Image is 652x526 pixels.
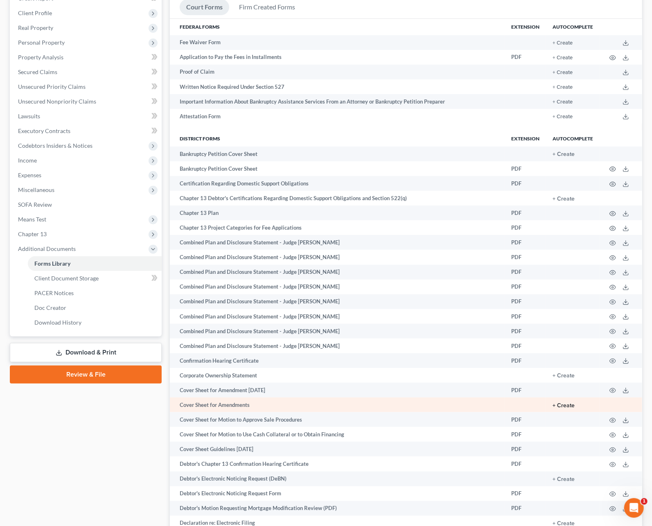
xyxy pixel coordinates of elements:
td: PDF [505,383,546,397]
span: Codebtors Insiders & Notices [18,142,92,149]
td: PDF [505,161,546,176]
th: Federal Forms [170,19,505,35]
a: Property Analysis [11,50,162,65]
td: Bankruptcy Petition Cover Sheet [170,147,505,161]
td: Cover Sheet for Motion to Use Cash Collateral or to Obtain Financing [170,427,505,442]
td: Cover Sheet Guidelines [DATE] [170,442,505,456]
td: Bankruptcy Petition Cover Sheet [170,161,505,176]
iframe: Intercom live chat [624,498,644,518]
td: Debtor's Electronic Noticing Request (DeBN) [170,472,505,486]
span: Forms Library [34,260,70,267]
td: PDF [505,501,546,516]
span: Property Analysis [18,54,63,61]
td: PDF [505,294,546,309]
td: Debtor's Motion Requesting Mortgage Modification Review (PDF) [170,501,505,516]
td: PDF [505,353,546,368]
button: + Create [553,70,573,75]
span: Secured Claims [18,68,57,75]
td: Cover Sheet for Amendments [170,397,505,412]
a: Unsecured Nonpriority Claims [11,94,162,109]
td: PDF [505,339,546,353]
span: Unsecured Priority Claims [18,83,86,90]
span: Executory Contracts [18,127,70,134]
span: Additional Documents [18,245,76,252]
td: PDF [505,265,546,280]
td: Combined Plan and Disclosure Statement - Judge [PERSON_NAME] [170,339,505,353]
td: Chapter 13 Plan [170,205,505,220]
td: Combined Plan and Disclosure Statement - Judge [PERSON_NAME] [170,324,505,339]
td: Combined Plan and Disclosure Statement - Judge [PERSON_NAME] [170,235,505,250]
td: Debtor's Electronic Noticing Request Form [170,486,505,501]
td: Important Information About Bankruptcy Assistance Services From an Attorney or Bankruptcy Petitio... [170,94,505,109]
button: + Create [553,55,573,61]
td: PDF [505,220,546,235]
span: Chapter 13 [18,230,47,237]
span: 1 [641,498,647,505]
td: Confirmation Hearing Certificate [170,353,505,368]
td: Chapter 13 Debtor's Certifications Regarding Domestic Support Obligations and Section 522(q) [170,191,505,205]
button: + Create [553,99,573,105]
span: Miscellaneous [18,186,54,193]
td: PDF [505,205,546,220]
span: Income [18,157,37,164]
a: Review & File [10,366,162,384]
td: Corporate Ownership Statement [170,368,505,383]
a: Client Document Storage [28,271,162,286]
td: Attestation Form [170,109,505,124]
button: + Create [553,151,575,157]
td: Debtor's Chapter 13 Confirmation Hearing Certificate [170,456,505,471]
a: Doc Creator [28,300,162,315]
button: + Create [553,403,575,409]
a: Secured Claims [11,65,162,79]
button: + Create [553,196,575,202]
td: Cover Sheet for Motion to Approve Sale Procedures [170,412,505,427]
td: PDF [505,176,546,191]
a: Lawsuits [11,109,162,124]
a: PACER Notices [28,286,162,300]
div: PDF [511,53,539,61]
span: Lawsuits [18,113,40,120]
span: Personal Property [18,39,65,46]
td: Combined Plan and Disclosure Statement - Judge [PERSON_NAME] [170,309,505,324]
a: Download & Print [10,343,162,362]
span: Real Property [18,24,53,31]
a: Forms Library [28,256,162,271]
td: PDF [505,486,546,501]
span: Download History [34,319,81,326]
button: + Create [553,373,575,379]
span: Means Test [18,216,46,223]
td: PDF [505,456,546,471]
td: Combined Plan and Disclosure Statement - Judge [PERSON_NAME] [170,280,505,294]
td: Fee Waiver Form [170,35,505,50]
span: Client Profile [18,9,52,16]
span: SOFA Review [18,201,52,208]
td: Cover Sheet for Amendment [DATE] [170,383,505,397]
th: Extension [505,19,546,35]
th: District forms [170,130,505,147]
td: PDF [505,235,546,250]
td: Combined Plan and Disclosure Statement - Judge [PERSON_NAME] [170,294,505,309]
th: Extension [505,130,546,147]
td: Combined Plan and Disclosure Statement - Judge [PERSON_NAME] [170,265,505,280]
th: Autocomplete [546,19,600,35]
td: Proof of Claim [170,65,505,79]
td: PDF [505,324,546,339]
button: + Create [553,41,573,46]
a: Executory Contracts [11,124,162,138]
td: PDF [505,280,546,294]
span: Client Document Storage [34,275,99,282]
td: Chapter 13 Project Categories for Fee Applications [170,220,505,235]
span: Expenses [18,172,41,178]
td: PDF [505,250,546,264]
button: + Create [553,476,575,482]
td: Certification Regarding Domestic Support Obligations [170,176,505,191]
a: Unsecured Priority Claims [11,79,162,94]
a: Download History [28,315,162,330]
a: SOFA Review [11,197,162,212]
td: Combined Plan and Disclosure Statement - Judge [PERSON_NAME] [170,250,505,264]
td: PDF [505,427,546,442]
span: Unsecured Nonpriority Claims [18,98,96,105]
td: PDF [505,309,546,324]
td: PDF [505,412,546,427]
span: Doc Creator [34,304,66,311]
